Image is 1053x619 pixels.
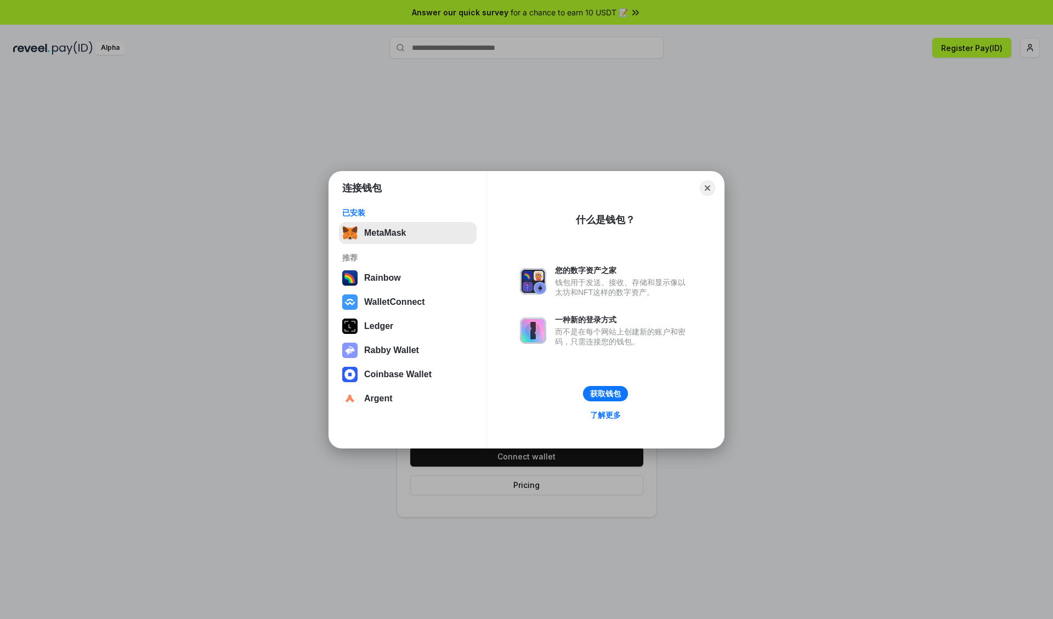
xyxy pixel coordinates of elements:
[342,343,358,358] img: svg+xml,%3Csvg%20xmlns%3D%22http%3A%2F%2Fwww.w3.org%2F2000%2Fsvg%22%20fill%3D%22none%22%20viewBox...
[339,388,477,410] button: Argent
[339,267,477,289] button: Rainbow
[576,213,635,226] div: 什么是钱包？
[555,315,691,325] div: 一种新的登录方式
[520,317,546,344] img: svg+xml,%3Csvg%20xmlns%3D%22http%3A%2F%2Fwww.w3.org%2F2000%2Fsvg%22%20fill%3D%22none%22%20viewBox...
[339,315,477,337] button: Ledger
[364,345,419,355] div: Rabby Wallet
[364,321,393,331] div: Ledger
[364,228,406,238] div: MetaMask
[364,297,425,307] div: WalletConnect
[520,268,546,294] img: svg+xml,%3Csvg%20xmlns%3D%22http%3A%2F%2Fwww.w3.org%2F2000%2Fsvg%22%20fill%3D%22none%22%20viewBox...
[342,181,382,195] h1: 连接钱包
[342,253,473,263] div: 推荐
[342,225,358,241] img: svg+xml,%3Csvg%20fill%3D%22none%22%20height%3D%2233%22%20viewBox%3D%220%200%2035%2033%22%20width%...
[700,180,715,196] button: Close
[364,394,393,404] div: Argent
[590,389,621,399] div: 获取钱包
[555,265,691,275] div: 您的数字资产之家
[590,410,621,420] div: 了解更多
[364,273,401,283] div: Rainbow
[342,294,358,310] img: svg+xml,%3Csvg%20width%3D%2228%22%20height%3D%2228%22%20viewBox%3D%220%200%2028%2028%22%20fill%3D...
[339,339,477,361] button: Rabby Wallet
[342,391,358,406] img: svg+xml,%3Csvg%20width%3D%2228%22%20height%3D%2228%22%20viewBox%3D%220%200%2028%2028%22%20fill%3D...
[342,208,473,218] div: 已安装
[339,291,477,313] button: WalletConnect
[339,222,477,244] button: MetaMask
[342,270,358,286] img: svg+xml,%3Csvg%20width%3D%22120%22%20height%3D%22120%22%20viewBox%3D%220%200%20120%20120%22%20fil...
[584,408,627,422] a: 了解更多
[339,364,477,385] button: Coinbase Wallet
[583,386,628,401] button: 获取钱包
[364,370,432,379] div: Coinbase Wallet
[555,327,691,347] div: 而不是在每个网站上创建新的账户和密码，只需连接您的钱包。
[342,319,358,334] img: svg+xml,%3Csvg%20xmlns%3D%22http%3A%2F%2Fwww.w3.org%2F2000%2Fsvg%22%20width%3D%2228%22%20height%3...
[555,277,691,297] div: 钱包用于发送、接收、存储和显示像以太坊和NFT这样的数字资产。
[342,367,358,382] img: svg+xml,%3Csvg%20width%3D%2228%22%20height%3D%2228%22%20viewBox%3D%220%200%2028%2028%22%20fill%3D...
